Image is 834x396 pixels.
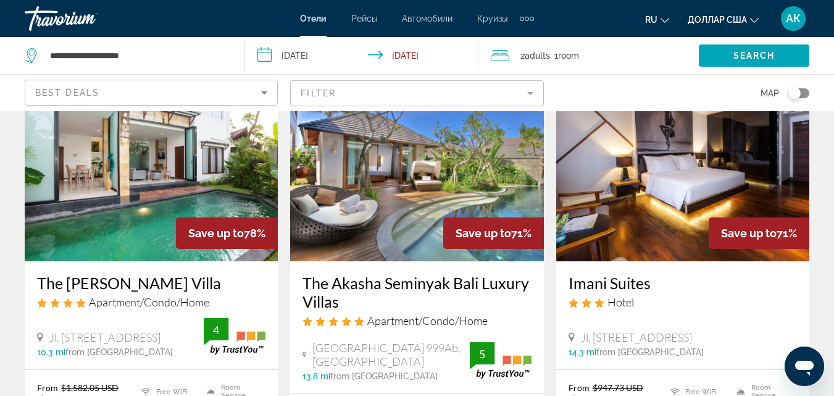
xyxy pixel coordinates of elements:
a: The [PERSON_NAME] Villa [37,274,265,292]
span: from [GEOGRAPHIC_DATA] [65,347,173,357]
span: Search [733,51,775,61]
div: 71% [443,217,544,249]
img: Hotel image [25,64,278,261]
font: АК [786,12,801,25]
button: Check-in date: Oct 30, 2025 Check-out date: Nov 6, 2025 [245,37,478,74]
iframe: Кнопка запуска окна обмена сообщениями [785,347,824,386]
div: 71% [709,217,809,249]
span: Adults [525,51,550,61]
img: trustyou-badge.svg [470,342,532,379]
span: , 1 [550,47,579,64]
font: доллар США [688,15,747,25]
div: 3 star Hotel [569,295,797,309]
img: Hotel image [290,64,543,261]
span: Jl. [STREET_ADDRESS] [581,331,692,344]
div: 4 [204,322,228,337]
del: $947.73 USD [593,382,643,393]
span: Room [558,51,579,61]
a: Круизы [477,14,507,23]
div: 5 star Apartment [302,314,531,327]
button: Travelers: 2 adults, 0 children [478,37,699,74]
button: Filter [290,80,543,107]
span: Save up to [188,227,244,240]
span: 10.3 mi [37,347,65,357]
span: Apartment/Condo/Home [367,314,488,327]
button: Меню пользователя [777,6,809,32]
span: Apartment/Condo/Home [89,295,209,309]
img: Hotel image [556,64,809,261]
span: from [GEOGRAPHIC_DATA] [596,347,704,357]
span: Best Deals [35,88,99,98]
span: 13.8 mi [302,371,330,381]
div: 4 star Apartment [37,295,265,309]
mat-select: Sort by [35,85,267,100]
a: The Akasha Seminyak Bali Luxury Villas [302,274,531,311]
img: trustyou-badge.svg [204,318,265,355]
span: Save up to [721,227,777,240]
span: 2 [520,47,550,64]
span: Jl. [STREET_ADDRESS] [49,331,161,344]
a: Автомобили [402,14,452,23]
button: Search [699,44,809,67]
font: ru [645,15,657,25]
del: $1,582.05 USD [61,382,119,393]
span: [GEOGRAPHIC_DATA] 999Ab, [GEOGRAPHIC_DATA] [312,341,469,368]
span: Hotel [607,295,634,309]
span: Save up to [456,227,511,240]
a: Травориум [25,2,148,35]
button: Изменить язык [645,11,669,28]
span: from [GEOGRAPHIC_DATA] [330,371,438,381]
div: 78% [176,217,278,249]
span: Map [761,85,779,102]
button: Toggle map [779,88,809,99]
span: From [37,382,58,393]
a: Отели [300,14,327,23]
button: Дополнительные элементы навигации [520,9,534,28]
span: From [569,382,590,393]
a: Imani Suites [569,274,797,292]
button: Изменить валюту [688,11,759,28]
a: Рейсы [351,14,377,23]
span: 14.3 mi [569,347,596,357]
div: 5 [470,347,494,361]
